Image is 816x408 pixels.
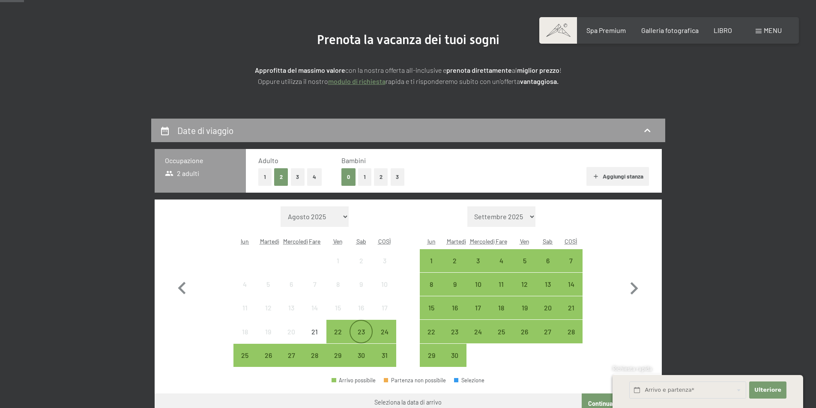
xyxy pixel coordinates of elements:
div: Anreise möglich [466,249,490,272]
div: Anreise möglich [373,344,396,367]
font: 16 [452,304,458,312]
font: Occupazione [165,156,203,164]
div: Arrivo non possibile [373,273,396,296]
div: Anreise möglich [490,296,513,319]
font: Fare [496,238,507,245]
div: Anreise möglich [257,344,280,367]
div: Dom 21 set 2025 [559,296,583,319]
font: 3 [296,173,299,180]
font: con la nostra offerta all-inclusive e [345,66,446,74]
font: Martedì [260,238,279,245]
div: Anreise möglich [490,273,513,296]
abbr: Lunedi [241,238,249,245]
font: 3 [383,256,386,265]
div: Sabato 30 agosto 2025 [350,344,373,367]
div: Arrivo non possibile [257,273,280,296]
font: Aggiungi stanza [603,173,643,180]
font: 2 [359,256,363,265]
font: 27 [288,351,295,359]
button: 4 [307,168,322,186]
div: Martedì 12 agosto 2025 [257,296,280,319]
div: lunedì 8 settembre 2025 [420,273,443,296]
div: Sabato 6 settembre 2025 [536,249,559,272]
font: Adulto [258,156,278,164]
abbr: Mercoledì [470,238,495,245]
font: Partenza non possibile [391,377,446,384]
div: lunedì 1 settembre 2025 [420,249,443,272]
div: Anreise möglich [513,296,536,319]
div: Arrivo non possibile [257,296,280,319]
font: 17 [475,304,481,312]
font: 3 [396,173,399,180]
div: Anreise möglich [466,296,490,319]
font: 19 [522,304,528,312]
font: 18 [498,304,504,312]
font: 2 adulti [177,169,199,177]
div: Arrivo non possibile [233,273,257,296]
button: Il mese prossimo [622,206,646,367]
div: Mercoledì 10 settembre 2025 [466,273,490,296]
font: 1 [264,173,266,180]
font: Mercoledì [283,238,308,245]
div: Martedì 16 settembre 2025 [443,296,466,319]
div: Arrivo non possibile [233,320,257,343]
div: Giovedì 28 agosto 2025 [303,344,326,367]
font: 20 [544,304,552,312]
div: Martedì 23 settembre 2025 [443,320,466,343]
div: Anreise möglich [326,344,350,367]
font: 30 [358,351,365,359]
font: Sab [356,238,366,245]
font: vantaggiosa. [520,77,559,85]
font: 31 [382,351,388,359]
font: 24 [474,328,482,336]
div: Mercoledì 24 settembre 2025 [466,320,490,343]
font: 21 [311,328,318,336]
button: 2 [274,168,288,186]
div: Anreise möglich [326,320,350,343]
font: 11 [242,304,248,312]
font: 1 [337,256,339,265]
font: Approfitta del massimo valore [255,66,345,74]
div: Arrivo non possibile [257,320,280,343]
div: Arrivo non possibile [280,320,303,343]
font: 20 [287,328,295,336]
font: 4 [243,280,247,288]
font: 16 [358,304,364,312]
font: Ven [520,238,529,245]
div: Anreise möglich [490,320,513,343]
div: Anreise möglich [513,273,536,296]
abbr: Sabato [543,238,553,245]
div: Anreise möglich [559,273,583,296]
div: Anreise möglich [303,344,326,367]
div: Sabato 16 agosto 2025 [350,296,373,319]
div: Anreise möglich [420,320,443,343]
font: 6 [290,280,293,288]
div: Anreise möglich [280,344,303,367]
font: 22 [427,328,435,336]
div: Giovedì 11 settembre 2025 [490,273,513,296]
font: 10 [381,280,388,288]
button: 3 [291,168,305,186]
div: Anreise möglich [559,249,583,272]
button: Aggiungi stanza [586,167,649,186]
font: al [512,66,517,74]
div: Ven 29 ago 2025 [326,344,350,367]
div: Sabato 13 settembre 2025 [536,273,559,296]
div: Lunedì 11 agosto 2025 [233,296,257,319]
font: 23 [451,328,458,336]
div: Mercoledì 3 settembre 2025 [466,249,490,272]
div: Arrivo non possibile [303,296,326,319]
font: 2 [280,173,283,180]
div: Dom 03 ago 2025 [373,249,396,272]
div: Arrivo non possibile [326,273,350,296]
font: 13 [545,280,551,288]
div: lunedì 4 agosto 2025 [233,273,257,296]
div: Ven 22 ago 2025 [326,320,350,343]
font: 25 [241,351,248,359]
div: Arrivo non possibile [350,249,373,272]
div: Anreise möglich [420,249,443,272]
font: Continua a "Camere" [588,400,645,407]
div: Mercoledì 17 settembre 2025 [466,296,490,319]
div: Anreise möglich [536,249,559,272]
div: Sabato 20 settembre 2025 [536,296,559,319]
